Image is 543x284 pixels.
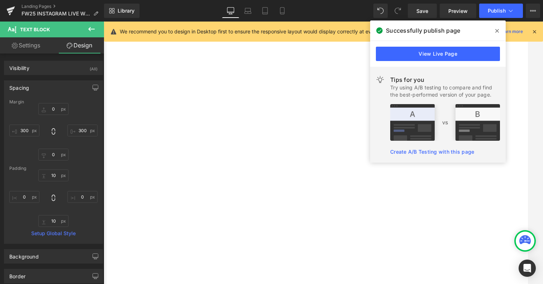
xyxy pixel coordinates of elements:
a: Desktop [222,4,239,18]
span: Preview [448,7,468,15]
button: More [526,4,540,18]
input: 0 [38,103,69,115]
span: Library [118,8,134,14]
a: Preview [440,4,476,18]
a: New Library [104,4,140,18]
div: Background [9,250,39,260]
img: tip.png [390,104,500,141]
div: Tips for you [390,75,500,84]
a: View Live Page [376,47,500,61]
a: Tablet [256,4,274,18]
a: Landing Pages [22,4,104,9]
a: Learn more [496,27,526,36]
span: Publish [488,8,506,14]
a: Create A/B Testing with this page [390,149,474,155]
div: Visibility [9,61,29,71]
span: Successfully publish page [386,26,460,35]
a: Mobile [274,4,291,18]
span: FW25 INSTAGRAM LIVE WITH [PERSON_NAME] ｜【Plan C】プラン シー公式オンラインストア [22,11,90,17]
span: Text Block [20,27,50,32]
div: (All) [90,61,98,73]
div: Spacing [9,81,29,91]
a: Setup Global Style [9,231,98,236]
input: 0 [38,215,69,227]
p: We recommend you to design in Desktop first to ensure the responsive layout would display correct... [120,28,448,36]
input: 0 [38,149,69,160]
div: Border [9,269,25,279]
input: 0 [9,191,39,203]
input: 0 [67,191,98,203]
a: Laptop [239,4,256,18]
button: Redo [391,4,405,18]
img: light.svg [376,75,384,84]
div: Open Intercom Messenger [519,260,536,277]
span: Save [416,7,428,15]
input: 0 [38,169,69,181]
button: Undo [373,4,388,18]
a: Design [53,37,105,53]
input: 0 [67,125,98,136]
div: Padding [9,166,98,171]
button: Publish [479,4,523,18]
div: Try using A/B testing to compare and find the best-performed version of your page. [390,84,500,98]
div: Margin [9,99,98,104]
input: 0 [9,125,39,136]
